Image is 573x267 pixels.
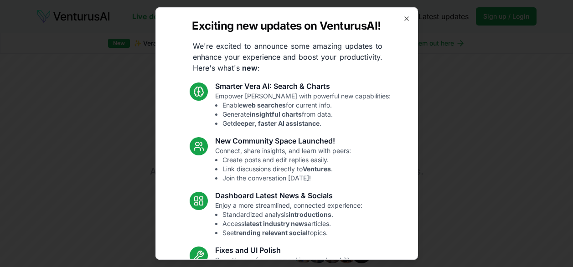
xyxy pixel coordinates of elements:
[215,92,391,128] p: Empower [PERSON_NAME] with powerful new capabilities:
[250,110,302,118] strong: insightful charts
[242,63,258,72] strong: new
[234,229,308,236] strong: trending relevant social
[222,101,391,110] li: Enable for current info.
[222,155,351,164] li: Create posts and edit replies easily.
[243,101,286,109] strong: web searches
[303,165,331,173] strong: Ventures
[215,190,362,201] h3: Dashboard Latest News & Socials
[215,245,356,256] h3: Fixes and UI Polish
[215,201,362,237] p: Enjoy a more streamlined, connected experience:
[222,219,362,228] li: Access articles.
[222,228,362,237] li: See topics.
[222,119,391,128] li: Get .
[186,41,390,73] p: We're excited to announce some amazing updates to enhance your experience and boost your producti...
[222,110,391,119] li: Generate from data.
[222,164,351,174] li: Link discussions directly to .
[215,146,351,183] p: Connect, share insights, and learn with peers:
[215,81,391,92] h3: Smarter Vera AI: Search & Charts
[222,174,351,183] li: Join the conversation [DATE]!
[233,119,320,127] strong: deeper, faster AI assistance
[192,19,381,33] h2: Exciting new updates on VenturusAI!
[289,211,331,218] strong: introductions
[222,210,362,219] li: Standardized analysis .
[215,135,351,146] h3: New Community Space Launched!
[244,220,308,227] strong: latest industry news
